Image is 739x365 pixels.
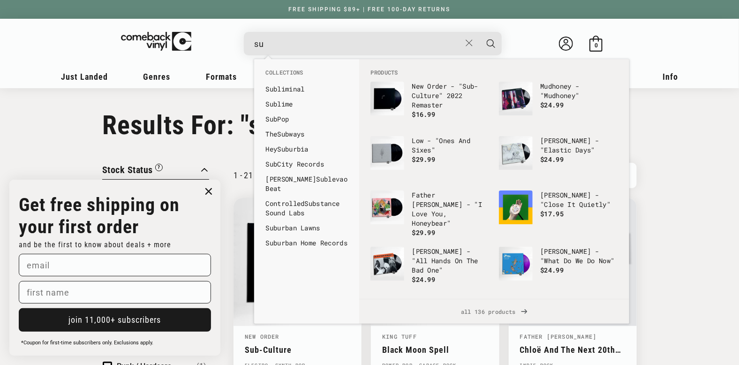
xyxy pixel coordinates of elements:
[370,82,404,115] img: New Order - "Sub-Culture" 2022 Remaster
[254,34,461,53] input: When autocomplete results are available use up and down arrows to review and enter to select
[359,299,629,324] div: View All
[370,247,490,292] a: Sleater-Kinney - "All Hands On The Bad One" [PERSON_NAME] - "All Hands On The Bad One" $24.99
[245,345,350,355] a: Sub-Culture
[494,297,623,351] li: products: Low - "Double Negative"
[540,266,564,274] span: $24.99
[265,160,277,168] b: Sub
[370,82,490,127] a: New Order - "Sub-Culture" 2022 Remaster New Order - "Sub-Culture" 2022 Remaster $16.99
[540,190,618,209] p: [PERSON_NAME] - "Close It Quietly"
[412,110,435,119] span: $16.99
[279,6,460,13] a: FREE SHIPPING $89+ | FREE 100-DAY RETURNS
[19,194,180,238] strong: Get free shipping on your first order
[19,254,211,276] input: email
[265,84,277,93] b: Sub
[366,77,494,131] li: products: New Order - "Sub-Culture" 2022 Remaster
[19,240,171,249] span: and be the first to know about deals + more
[520,333,597,340] a: Father [PERSON_NAME]
[370,190,490,237] a: Father John Misty - "I Love You, Honeybear" Father [PERSON_NAME] - "I Love You, Honeybear" $29.99
[494,77,623,131] li: products: Mudhoney - "Mudhoney"
[479,32,503,55] button: Search
[382,333,417,340] a: King Tuff
[663,72,678,82] span: Info
[366,68,623,77] li: Products
[366,186,494,242] li: products: Father John Misty - "I Love You, Honeybear"
[261,82,353,97] li: collections: Subliminal
[265,160,348,169] a: SubCity Records
[366,242,494,297] li: products: Sleater-Kinney - "All Hands On The Bad One"
[143,72,171,82] span: Genres
[540,209,564,218] span: $17.95
[261,68,353,82] li: Collections
[317,175,328,183] b: Sub
[265,84,348,94] a: Subliminal
[499,247,533,281] img: J Mascis - "What Do We Do Now"
[370,136,490,181] a: Low - "Ones And Sixes" Low - "Ones And Sixes" $29.99
[261,112,353,127] li: collections: Sub Pop
[206,72,237,82] span: Formats
[412,82,490,110] p: New Order - " -Culture" 2022 Remaster
[366,131,494,186] li: products: Low - "Ones And Sixes"
[265,175,348,193] a: [PERSON_NAME]Sublevao Beat
[265,99,277,108] b: Sub
[102,163,163,179] button: Filter by Stock Status
[499,82,533,115] img: Mudhoney - "Mudhoney"
[366,297,494,351] li: products: Suki Waterhouse - "I Can't Let Go"
[494,186,623,240] li: products: Frankie Cosmos - "Close It Quietly"
[261,142,353,157] li: collections: Hey Suburbia
[370,136,404,170] img: Low - "Ones And Sixes"
[494,242,623,297] li: products: J Mascis - "What Do We Do Now"
[499,136,618,181] a: J Mascis - "Elastic Days" [PERSON_NAME] - "Elastic Days" $24.99
[305,199,317,208] b: Sub
[102,164,153,175] span: Stock Status
[261,157,353,172] li: collections: Sub City Records
[494,131,623,186] li: products: J Mascis - "Elastic Days"
[499,190,533,224] img: Frankie Cosmos - "Close It Quietly"
[359,59,629,299] div: Products
[265,129,348,139] a: TheSubways
[412,155,435,164] span: $29.99
[261,97,353,112] li: collections: Sublime
[540,247,618,266] p: [PERSON_NAME] - "What Do We Do Now"
[277,129,289,138] b: Sub
[261,172,353,196] li: collections: Kumar Sublevao Beat
[265,199,348,218] a: ControlledSubstance Sound Labs
[412,247,490,275] p: [PERSON_NAME] - "All Hands On The Bad One"
[370,247,404,281] img: Sleater-Kinney - "All Hands On The Bad One"
[499,190,618,236] a: Frankie Cosmos - "Close It Quietly" [PERSON_NAME] - "Close It Quietly" $17.95
[202,184,216,198] button: Close dialog
[261,236,353,251] li: collections: Suburban Home Records
[499,247,618,292] a: J Mascis - "What Do We Do Now" [PERSON_NAME] - "What Do We Do Now" $24.99
[102,110,637,141] h1: Results For: "sub pop"
[540,155,564,164] span: $24.99
[254,59,359,255] div: Collections
[265,99,348,109] a: Sublime
[520,345,626,355] a: Chloë And The Next 20th Century
[19,281,211,304] input: first name
[540,82,618,100] p: Mudhoney - "Mudhoney"
[461,33,478,53] button: Close
[234,170,303,180] p: 1 - 21 of 128 results
[370,190,404,224] img: Father John Misty - "I Love You, Honeybear"
[412,275,435,284] span: $24.99
[540,136,618,155] p: [PERSON_NAME] - "Elastic Days"
[382,345,488,355] a: Black Moon Spell
[261,196,353,221] li: collections: Controlled Substance Sound Labs
[412,136,490,155] p: Low - "Ones And Sixes"
[595,42,598,49] span: 0
[277,144,289,153] b: Sub
[359,299,629,324] a: all 136 products
[265,114,277,123] b: Sub
[463,82,475,91] b: Sub
[265,114,348,124] a: SubPop
[412,190,490,228] p: Father [PERSON_NAME] - "I Love You, Honeybear"
[244,32,502,55] div: Search
[540,100,564,109] span: $24.99
[265,238,277,247] b: Sub
[19,308,211,332] button: join 11,000+ subscribers
[265,223,348,233] a: Suburban Lawns
[499,82,618,127] a: Mudhoney - "Mudhoney" Mudhoney - "Mudhoney" $24.99
[265,144,348,154] a: HeySuburbia
[412,228,435,237] span: $29.99
[499,136,533,170] img: J Mascis - "Elastic Days"
[265,223,277,232] b: Sub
